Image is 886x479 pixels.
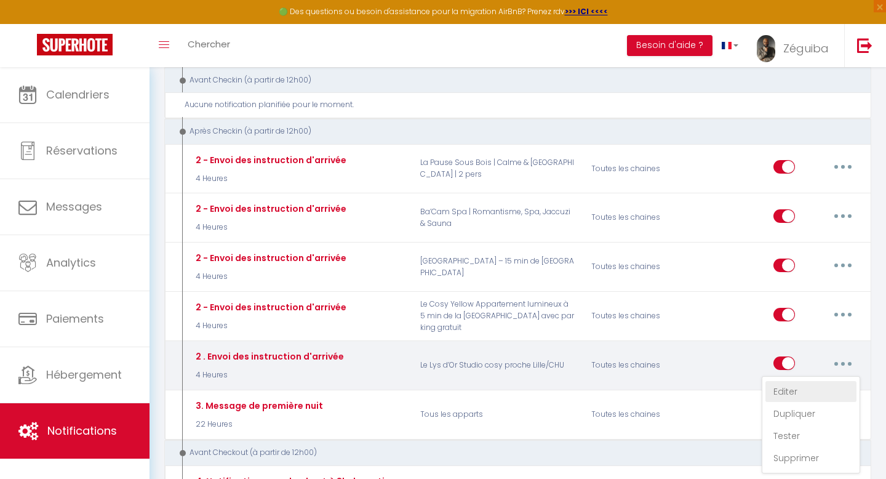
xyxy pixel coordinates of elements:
[46,367,122,382] span: Hébergement
[765,403,856,424] a: Dupliquer
[583,200,697,236] div: Toutes les chaines
[757,35,775,63] img: ...
[412,249,583,285] p: [GEOGRAPHIC_DATA] – 15 min de [GEOGRAPHIC_DATA]
[583,299,697,334] div: Toutes les chaines
[765,381,856,402] a: Editer
[627,35,712,56] button: Besoin d'aide ?
[193,419,323,430] p: 22 Heures
[193,202,346,215] div: 2 - Envoi des instruction d'arrivée
[193,251,346,265] div: 2 - Envoi des instruction d'arrivée
[176,447,847,459] div: Avant Checkout (à partir de 12h00)
[583,347,697,383] div: Toutes les chaines
[565,6,608,17] a: >>> ICI <<<<
[193,173,346,185] p: 4 Heures
[412,347,583,383] p: Le Lys d’Or Studio cosy proche Lille/CHU
[583,396,697,432] div: Toutes les chaines
[178,24,239,67] a: Chercher
[185,99,860,111] div: Aucune notification planifiée pour le moment.
[193,153,346,167] div: 2 - Envoi des instruction d'arrivée
[193,300,346,314] div: 2 - Envoi des instruction d'arrivée
[188,38,230,50] span: Chercher
[583,249,697,285] div: Toutes les chaines
[176,126,847,137] div: Après Checkin (à partir de 12h00)
[765,448,856,469] a: Supprimer
[46,199,102,214] span: Messages
[193,369,344,381] p: 4 Heures
[412,151,583,187] p: La Pause Sous Bois | Calme & [GEOGRAPHIC_DATA] | 2 pers
[46,87,110,102] span: Calendriers
[47,423,117,438] span: Notifications
[193,320,346,332] p: 4 Heures
[193,399,323,413] div: 3. Message de première nuit
[412,200,583,236] p: Ba’Cam Spa | Romantisme, Spa, Jaccuzi & Sauna
[37,34,113,55] img: Super Booking
[46,311,104,326] span: Paiements
[176,74,847,86] div: Avant Checkin (à partir de 12h00)
[765,425,856,446] a: Tester
[193,350,344,363] div: 2 . Envoi des instruction d'arrivée
[748,24,844,67] a: ... Zéguiba
[412,299,583,334] p: Le Cosy Yellow Appartement lumineux à 5 min de la [GEOGRAPHIC_DATA] avec parking gratuit
[46,255,96,270] span: Analytics
[412,396,583,432] p: Tous les apparts
[193,222,346,233] p: 4 Heures
[783,41,829,56] span: Zéguiba
[583,151,697,187] div: Toutes les chaines
[857,38,872,53] img: logout
[193,271,346,283] p: 4 Heures
[46,143,118,158] span: Réservations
